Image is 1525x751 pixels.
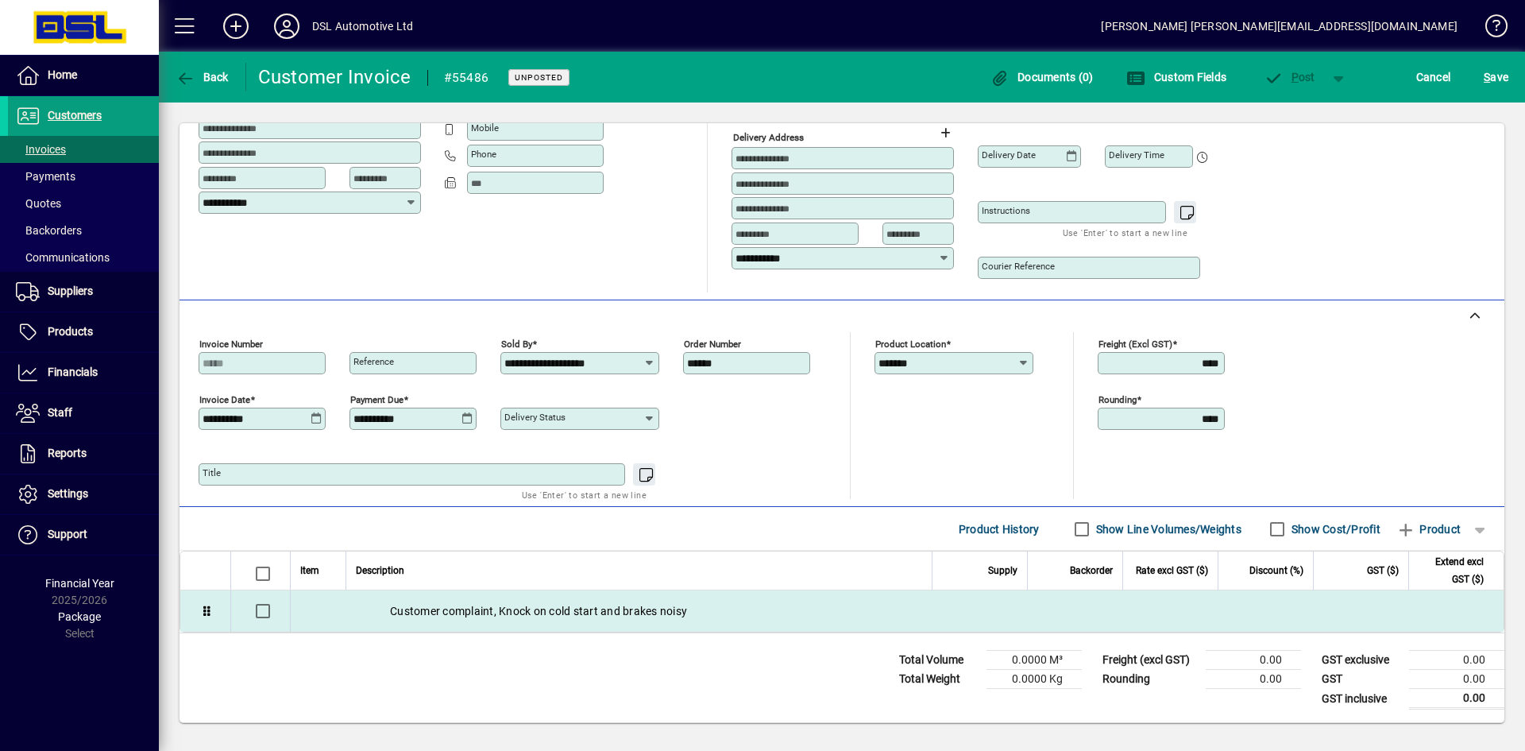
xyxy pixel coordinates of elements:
span: Staff [48,406,72,419]
td: 0.00 [1409,689,1504,709]
button: Cancel [1412,63,1455,91]
span: Custom Fields [1126,71,1226,83]
td: 0.0000 Kg [986,670,1082,689]
span: Discount (%) [1249,562,1303,579]
div: [PERSON_NAME] [PERSON_NAME][EMAIL_ADDRESS][DOMAIN_NAME] [1101,14,1457,39]
span: Financials [48,366,98,378]
td: Total Volume [891,651,986,670]
td: 0.00 [1206,670,1301,689]
div: Customer Invoice [258,64,411,90]
a: Quotes [8,190,159,217]
a: Reports [8,434,159,474]
span: Rate excl GST ($) [1136,562,1208,579]
td: GST [1314,670,1409,689]
app-page-header-button: Back [159,63,246,91]
mat-label: Order number [684,339,741,350]
span: Payments [16,170,75,183]
span: Back [176,71,229,83]
button: Post [1256,63,1323,91]
span: Item [300,562,319,579]
label: Show Line Volumes/Weights [1093,521,1241,537]
span: Quotes [16,197,61,210]
mat-label: Payment due [350,394,403,405]
mat-label: Mobile [471,122,499,134]
span: Product History [959,517,1040,542]
div: DSL Automotive Ltd [312,14,413,39]
div: #55486 [444,65,489,91]
button: Choose address [932,120,958,145]
span: Suppliers [48,285,93,297]
a: Support [8,515,159,555]
span: Backorders [16,224,82,237]
span: Cancel [1416,64,1451,90]
td: GST inclusive [1314,689,1409,709]
span: Invoices [16,143,66,156]
td: 0.0000 M³ [986,651,1082,670]
mat-label: Delivery status [504,412,566,423]
a: Communications [8,244,159,271]
span: Extend excl GST ($) [1419,553,1484,588]
td: Total Weight [891,670,986,689]
span: Supply [988,562,1017,579]
mat-label: Delivery date [982,149,1036,161]
mat-label: Title [203,467,221,478]
mat-label: Phone [471,149,496,160]
button: Documents (0) [986,63,1098,91]
span: ave [1484,64,1508,90]
span: Settings [48,487,88,500]
span: Package [58,610,101,623]
span: Products [48,325,93,338]
button: Add [210,12,261,41]
td: 0.00 [1409,651,1504,670]
a: Settings [8,474,159,514]
span: Documents (0) [990,71,1094,83]
td: GST exclusive [1314,651,1409,670]
span: Unposted [515,72,563,83]
a: Payments [8,163,159,190]
span: Support [48,528,87,540]
mat-label: Delivery time [1109,149,1164,161]
mat-label: Reference [353,356,394,367]
div: Customer complaint, Knock on cold start and brakes noisy [291,590,1504,632]
mat-label: Sold by [501,339,532,350]
button: Back [172,63,233,91]
a: Invoices [8,136,159,163]
mat-label: Invoice date [199,394,250,405]
td: 0.00 [1409,670,1504,689]
mat-label: Rounding [1098,394,1137,405]
a: Backorders [8,217,159,244]
span: Financial Year [45,577,114,590]
button: Profile [261,12,312,41]
span: Reports [48,447,87,459]
span: Product [1396,517,1461,542]
button: Save [1480,63,1512,91]
span: Customers [48,109,102,122]
a: Knowledge Base [1473,3,1505,55]
td: Freight (excl GST) [1095,651,1206,670]
a: Home [8,56,159,95]
span: Backorder [1070,562,1113,579]
mat-label: Invoice number [199,339,263,350]
span: P [1291,71,1299,83]
button: Custom Fields [1122,63,1230,91]
span: ost [1264,71,1315,83]
button: Product History [952,515,1046,544]
mat-hint: Use 'Enter' to start a new line [1063,223,1187,242]
td: 0.00 [1206,651,1301,670]
mat-label: Freight (excl GST) [1098,339,1172,350]
span: Home [48,68,77,81]
mat-label: Product location [875,339,946,350]
span: S [1484,71,1490,83]
label: Show Cost/Profit [1288,521,1380,537]
span: GST ($) [1367,562,1399,579]
span: Communications [16,251,110,264]
a: Products [8,312,159,352]
a: Staff [8,393,159,433]
mat-label: Courier Reference [982,261,1055,272]
span: Description [356,562,404,579]
mat-label: Instructions [982,205,1030,216]
button: Product [1388,515,1469,544]
a: Suppliers [8,272,159,312]
a: Financials [8,353,159,393]
td: Rounding [1095,670,1206,689]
